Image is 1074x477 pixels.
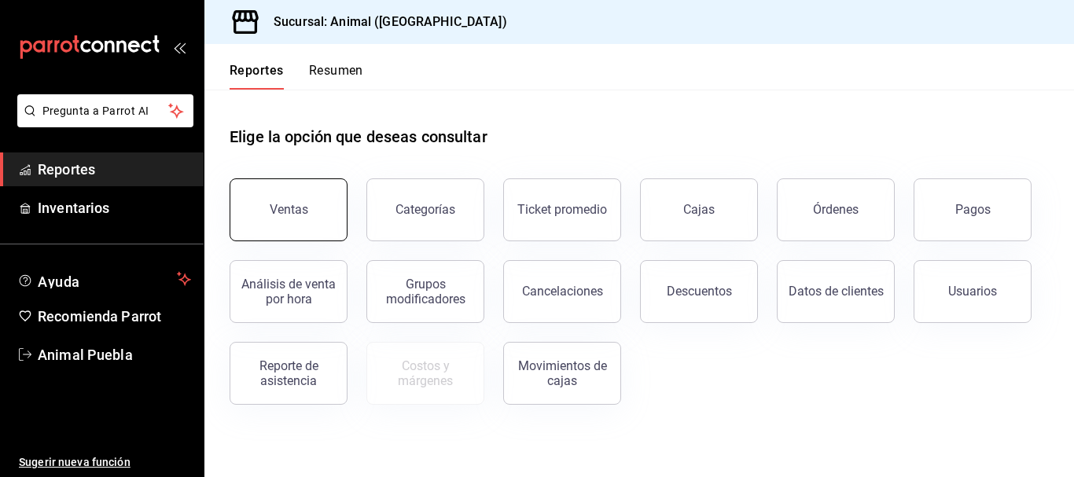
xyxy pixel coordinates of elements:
div: Reporte de asistencia [240,358,337,388]
div: Movimientos de cajas [513,358,611,388]
button: Usuarios [914,260,1032,323]
div: navigation tabs [230,63,363,90]
a: Pregunta a Parrot AI [11,114,193,130]
span: Recomienda Parrot [38,306,191,327]
span: Reportes [38,159,191,180]
button: Órdenes [777,178,895,241]
button: Contrata inventarios para ver este reporte [366,342,484,405]
span: Pregunta a Parrot AI [42,103,169,119]
h3: Sucursal: Animal ([GEOGRAPHIC_DATA]) [261,13,507,31]
a: Cajas [640,178,758,241]
button: open_drawer_menu [173,41,186,53]
button: Pagos [914,178,1032,241]
button: Reporte de asistencia [230,342,348,405]
button: Grupos modificadores [366,260,484,323]
span: Sugerir nueva función [19,454,191,471]
div: Grupos modificadores [377,277,474,306]
button: Resumen [309,63,363,90]
button: Categorías [366,178,484,241]
button: Ventas [230,178,348,241]
div: Usuarios [948,284,997,299]
span: Animal Puebla [38,344,191,365]
button: Ticket promedio [503,178,621,241]
button: Datos de clientes [777,260,895,323]
button: Descuentos [640,260,758,323]
div: Datos de clientes [789,284,884,299]
div: Análisis de venta por hora [240,277,337,306]
button: Cancelaciones [503,260,621,323]
button: Pregunta a Parrot AI [17,94,193,127]
button: Análisis de venta por hora [230,260,348,323]
div: Categorías [395,202,455,217]
div: Pagos [955,202,991,217]
button: Movimientos de cajas [503,342,621,405]
span: Inventarios [38,197,191,218]
div: Descuentos [667,284,732,299]
div: Ticket promedio [517,202,607,217]
span: Ayuda [38,270,171,288]
div: Costos y márgenes [377,358,474,388]
div: Órdenes [813,202,859,217]
h1: Elige la opción que deseas consultar [230,125,487,149]
button: Reportes [230,63,284,90]
div: Ventas [270,202,308,217]
div: Cajas [683,200,715,219]
div: Cancelaciones [522,284,603,299]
